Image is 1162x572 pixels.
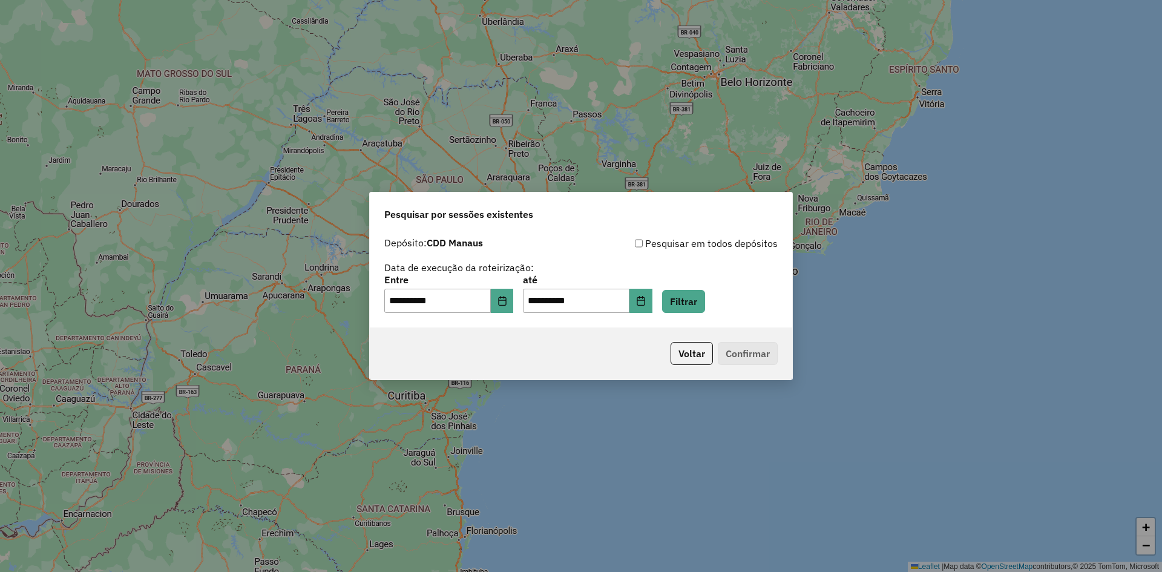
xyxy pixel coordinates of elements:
strong: CDD Manaus [427,237,483,249]
label: até [523,272,652,287]
label: Entre [384,272,513,287]
span: Pesquisar por sessões existentes [384,207,533,222]
label: Depósito: [384,235,483,250]
button: Voltar [671,342,713,365]
button: Choose Date [629,289,652,313]
button: Filtrar [662,290,705,313]
button: Choose Date [491,289,514,313]
label: Data de execução da roteirização: [384,260,534,275]
div: Pesquisar em todos depósitos [581,236,778,251]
